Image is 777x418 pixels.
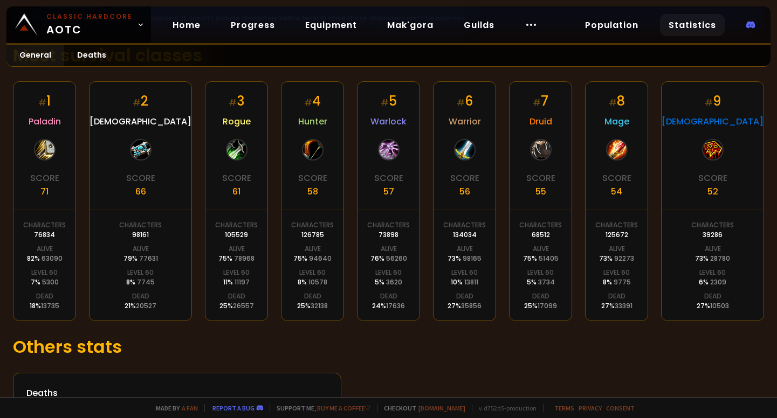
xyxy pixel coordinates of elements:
[297,301,328,311] div: 25 %
[233,301,254,310] span: 26557
[375,277,402,287] div: 5 %
[367,220,410,230] div: Characters
[372,301,405,311] div: 24 %
[527,268,554,277] div: Level 60
[125,301,156,311] div: 21 %
[464,277,478,287] span: 13811
[229,96,237,109] small: #
[222,171,251,185] div: Score
[305,244,321,254] div: Alive
[609,92,625,110] div: 8
[298,171,327,185] div: Score
[37,244,53,254] div: Alive
[132,291,149,301] div: Dead
[317,404,370,412] a: Buy me a coffee
[64,45,119,66] a: Deaths
[225,230,248,240] div: 105529
[164,14,209,36] a: Home
[234,254,255,263] span: 78968
[232,185,240,198] div: 61
[30,301,59,311] div: 18 %
[602,171,631,185] div: Score
[149,404,198,412] span: Made by
[710,277,726,287] span: 2309
[36,291,53,301] div: Dead
[370,254,407,263] div: 76 %
[137,277,155,287] span: 7745
[304,291,321,301] div: Dead
[6,45,64,66] a: General
[46,12,133,38] span: AOTC
[535,185,546,198] div: 55
[291,220,334,230] div: Characters
[533,92,548,110] div: 7
[23,220,66,230] div: Characters
[377,404,465,412] span: Checkout
[301,230,324,240] div: 126785
[538,277,555,287] span: 3734
[381,244,397,254] div: Alive
[609,96,617,109] small: #
[222,14,284,36] a: Progress
[554,404,574,412] a: Terms
[379,14,442,36] a: Mak'gora
[615,301,632,310] span: 33391
[13,334,764,360] h1: Others stats
[223,277,250,287] div: 11 %
[472,404,537,412] span: v. d752d5 - production
[31,268,58,277] div: Level 60
[606,230,628,240] div: 125672
[705,96,713,109] small: #
[695,254,730,263] div: 73 %
[604,115,629,128] span: Mage
[595,220,638,230] div: Characters
[218,254,255,263] div: 75 %
[461,301,482,310] span: 35856
[27,254,63,263] div: 82 %
[606,404,635,412] a: Consent
[603,268,630,277] div: Level 60
[126,277,155,287] div: 8 %
[40,185,49,198] div: 71
[457,244,473,254] div: Alive
[609,244,625,254] div: Alive
[223,268,250,277] div: Level 60
[457,92,473,110] div: 6
[614,254,634,263] span: 92273
[524,301,557,311] div: 25 %
[219,301,254,311] div: 25 %
[463,254,482,263] span: 98165
[704,291,721,301] div: Dead
[579,404,602,412] a: Privacy
[229,92,244,110] div: 3
[660,14,725,36] a: Statistics
[379,230,398,240] div: 73898
[383,185,394,198] div: 57
[228,291,245,301] div: Dead
[29,115,61,128] span: Paladin
[530,115,552,128] span: Druid
[133,244,149,254] div: Alive
[710,301,729,310] span: 10503
[611,185,622,198] div: 54
[38,92,51,110] div: 1
[601,301,632,311] div: 27 %
[235,277,250,287] span: 11197
[126,171,155,185] div: Score
[127,268,154,277] div: Level 60
[380,291,397,301] div: Dead
[533,244,549,254] div: Alive
[38,96,46,109] small: #
[386,254,407,263] span: 56260
[451,268,478,277] div: Level 60
[136,301,156,310] span: 20527
[538,301,557,310] span: 17099
[215,220,258,230] div: Characters
[304,96,312,109] small: #
[448,301,482,311] div: 27 %
[453,230,477,240] div: 134034
[135,185,146,198] div: 66
[576,14,647,36] a: Population
[293,254,332,263] div: 75 %
[26,386,328,400] div: Deaths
